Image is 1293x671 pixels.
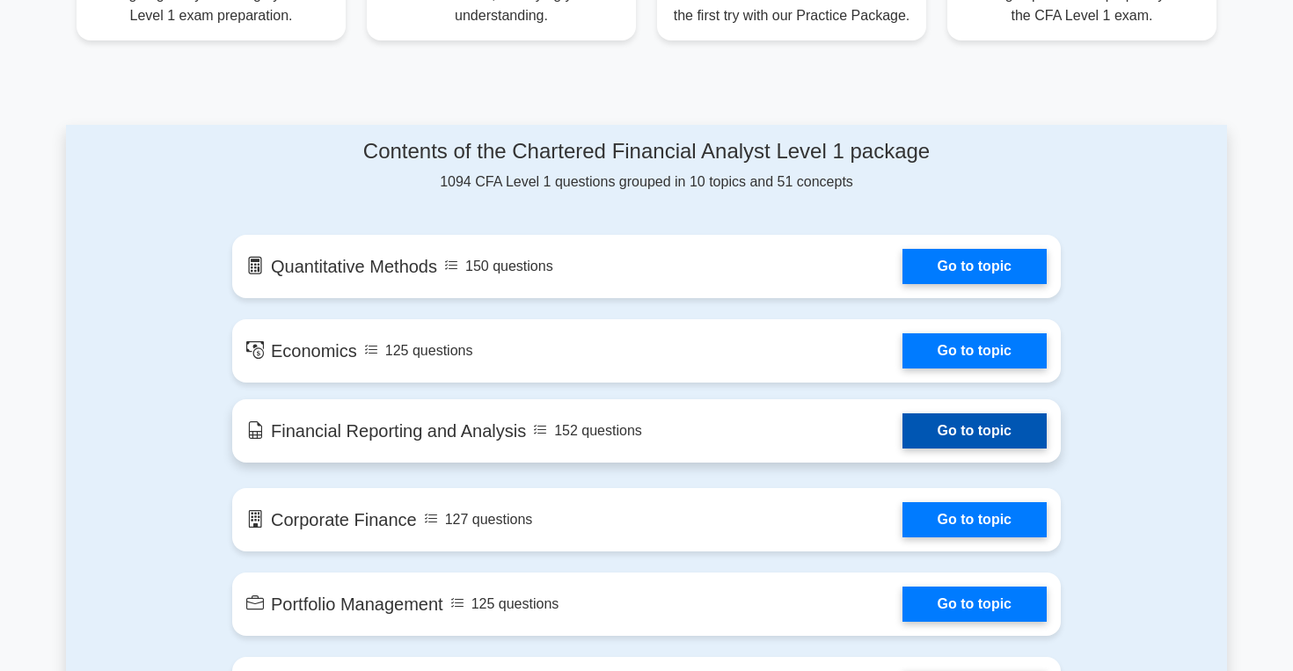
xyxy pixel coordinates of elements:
h4: Contents of the Chartered Financial Analyst Level 1 package [232,139,1061,164]
a: Go to topic [902,587,1047,622]
a: Go to topic [902,333,1047,368]
a: Go to topic [902,413,1047,449]
a: Go to topic [902,249,1047,284]
div: 1094 CFA Level 1 questions grouped in 10 topics and 51 concepts [232,139,1061,193]
a: Go to topic [902,502,1047,537]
